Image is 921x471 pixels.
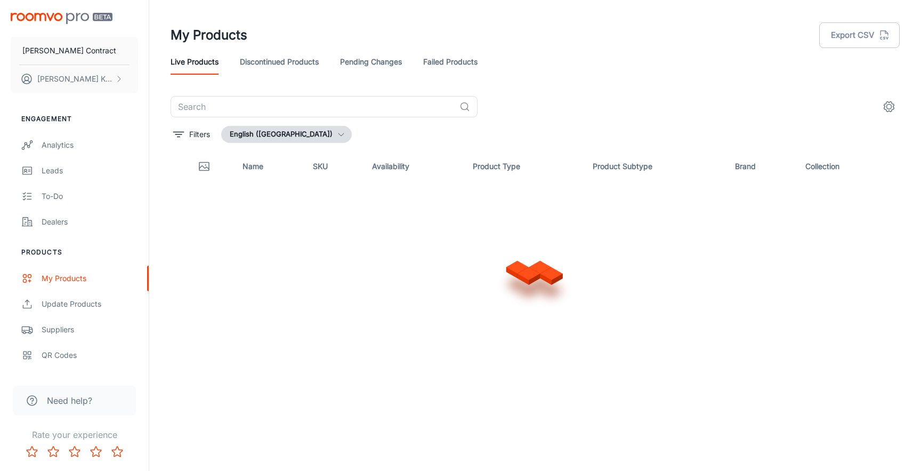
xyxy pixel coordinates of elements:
div: Dealers [42,216,138,228]
button: Rate 1 star [21,441,43,462]
th: Product Type [464,151,584,181]
button: Rate 5 star [107,441,128,462]
div: Suppliers [42,324,138,336]
p: Filters [189,129,210,140]
th: Collection [797,151,900,181]
button: Rate 3 star [64,441,85,462]
svg: Thumbnail [198,160,211,173]
div: Analytics [42,139,138,151]
div: To-do [42,190,138,202]
button: Export CSV [819,22,900,48]
p: [PERSON_NAME] Contract [22,45,116,57]
button: Rate 4 star [85,441,107,462]
p: [PERSON_NAME] King [37,73,112,85]
a: Failed Products [423,49,478,75]
img: Roomvo PRO Beta [11,13,112,24]
button: English ([GEOGRAPHIC_DATA]) [221,126,352,143]
button: Rate 2 star [43,441,64,462]
th: Availability [363,151,464,181]
th: Product Subtype [584,151,726,181]
button: filter [171,126,213,143]
a: Live Products [171,49,219,75]
button: settings [878,96,900,117]
th: Brand [726,151,797,181]
th: Name [234,151,304,181]
th: SKU [304,151,363,181]
div: QR Codes [42,349,138,361]
span: Need help? [47,394,92,407]
h1: My Products [171,26,247,45]
a: Pending Changes [340,49,402,75]
button: [PERSON_NAME] Contract [11,37,138,65]
a: Discontinued Products [240,49,319,75]
button: [PERSON_NAME] King [11,65,138,93]
div: My Products [42,273,138,284]
p: Rate your experience [9,428,140,441]
div: Update Products [42,298,138,310]
input: Search [171,96,455,117]
div: Leads [42,165,138,177]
